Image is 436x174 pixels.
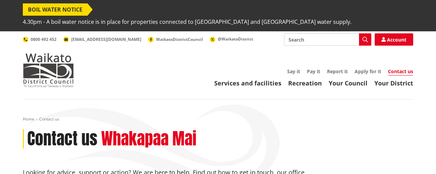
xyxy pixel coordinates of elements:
[284,33,371,46] input: Search input
[27,129,97,149] h1: Contact us
[287,68,300,75] a: Say it
[23,116,34,122] a: Home
[327,68,348,75] a: Report it
[101,129,197,149] h2: Whakapaa Mai
[23,36,57,42] a: 0800 492 452
[210,36,253,42] a: @WaikatoDistrict
[307,68,320,75] a: Pay it
[23,116,413,122] nav: breadcrumb
[71,36,141,42] span: [EMAIL_ADDRESS][DOMAIN_NAME]
[388,68,413,76] a: Contact us
[374,79,413,87] a: Your District
[375,33,413,46] a: Account
[355,68,381,75] a: Apply for it
[218,36,253,42] span: @WaikatoDistrict
[148,36,203,42] a: WaikatoDistrictCouncil
[23,53,74,87] img: Waikato District Council - Te Kaunihera aa Takiwaa o Waikato
[329,79,368,87] a: Your Council
[23,16,352,28] span: 4.30pm - A boil water notice is in place for properties connected to [GEOGRAPHIC_DATA] and [GEOGR...
[156,36,203,42] span: WaikatoDistrictCouncil
[31,36,57,42] span: 0800 492 452
[63,36,141,42] a: [EMAIL_ADDRESS][DOMAIN_NAME]
[39,116,59,122] span: Contact us
[214,79,281,87] a: Services and facilities
[23,3,88,16] span: BOIL WATER NOTICE
[288,79,322,87] a: Recreation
